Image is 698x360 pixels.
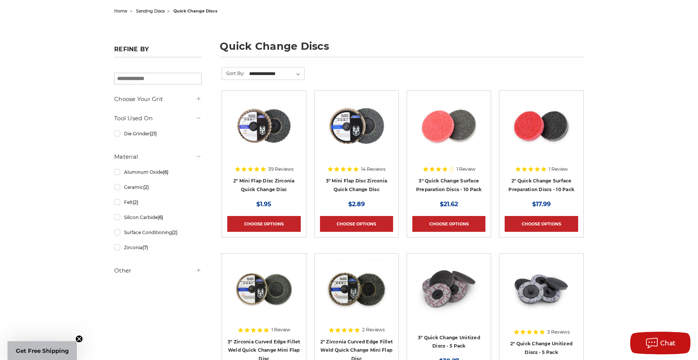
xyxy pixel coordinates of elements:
span: $2.89 [348,201,365,208]
a: Choose Options [227,216,300,232]
label: Sort By: [222,67,245,79]
span: $21.62 [440,201,458,208]
a: Choose Options [320,216,393,232]
img: BHA 3 inch quick change curved edge flap discs [234,259,294,319]
a: 3" Quick Change Unitized Discs - 5 Pack [412,259,485,332]
a: 3" Quick Change Unitized Discs - 5 Pack [418,335,480,349]
a: BHA 2 inch mini curved edge quick change flap discs [320,259,393,332]
a: sanding discs [136,8,165,14]
h5: Other [114,266,202,275]
h5: Refine by [114,46,202,57]
span: 39 Reviews [268,167,294,172]
img: BHA 2 inch mini curved edge quick change flap discs [326,259,387,319]
a: 3" Mini Flap Disc Zirconia Quick Change Disc [326,178,387,192]
a: 2 inch surface preparation discs [505,96,578,169]
button: Close teaser [75,335,83,343]
span: (2) [143,184,149,190]
span: (21) [150,131,157,136]
a: Choose Options [505,216,578,232]
a: 3 inch surface preparation discs [412,96,485,169]
h5: Choose Your Grit [114,95,202,104]
a: BHA 3 inch quick change curved edge flap discs [227,259,300,332]
h5: Material [114,152,202,161]
img: BHA 3" Quick Change 60 Grit Flap Disc for Fine Grinding and Finishing [326,96,387,156]
span: $1.95 [256,201,271,208]
span: (2) [172,230,178,235]
div: Get Free ShippingClose teaser [8,341,77,360]
h1: quick change discs [220,41,584,57]
span: Chat [660,340,676,347]
span: 1 Review [456,167,476,172]
a: Ceramic [114,181,202,194]
a: Die Grinder [114,127,202,140]
span: 3 Reviews [547,330,570,334]
span: $17.99 [532,201,551,208]
a: home [114,8,127,14]
img: 3" Quick Change Unitized Discs - 5 Pack [419,259,479,319]
a: Felt [114,196,202,209]
img: 3 inch surface preparation discs [419,96,479,156]
span: (7) [142,245,148,250]
a: Aluminum Oxide [114,165,202,179]
a: Black Hawk Abrasives 2-inch Zirconia Flap Disc with 60 Grit Zirconia for Smooth Finishing [227,96,300,169]
span: Get Free Shipping [16,347,69,354]
a: 2" Quick Change Unitized Discs - 5 Pack [510,341,572,355]
h5: Tool Used On [114,114,202,123]
span: (2) [133,199,138,205]
a: Choose Options [412,216,485,232]
span: (6) [158,214,163,220]
a: 2" Mini Flap Disc Zirconia Quick Change Disc [233,178,295,192]
button: Chat [630,332,690,354]
img: 2" Quick Change Unitized Discs - 5 Pack [511,259,572,319]
span: 1 Review [549,167,568,172]
a: 2" Quick Change Unitized Discs - 5 Pack [505,259,578,332]
img: Black Hawk Abrasives 2-inch Zirconia Flap Disc with 60 Grit Zirconia for Smooth Finishing [234,96,294,156]
a: BHA 3" Quick Change 60 Grit Flap Disc for Fine Grinding and Finishing [320,96,393,169]
select: Sort By: [248,68,304,80]
span: 14 Reviews [361,167,386,172]
a: 3" Quick Change Surface Preparation Discs - 10 Pack [416,178,482,192]
span: (6) [163,169,168,175]
span: quick change discs [173,8,217,14]
a: Zirconia [114,241,202,254]
a: Surface Conditioning [114,226,202,239]
a: Silicon Carbide [114,211,202,224]
a: 2" Quick Change Surface Preparation Discs - 10 Pack [508,178,574,192]
img: 2 inch surface preparation discs [511,96,572,156]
